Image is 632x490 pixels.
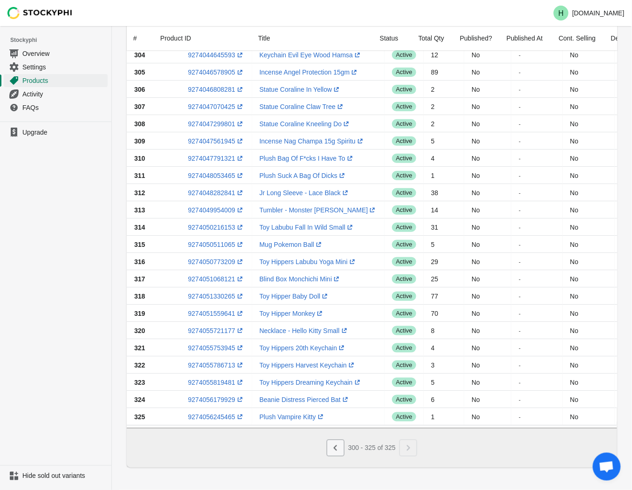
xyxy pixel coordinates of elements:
[424,253,464,270] td: 29
[134,189,145,197] span: 312
[188,137,244,145] a: 9274047561945(opens a new window)
[4,87,108,101] a: Activity
[424,98,464,115] td: 2
[563,81,614,98] td: No
[424,322,464,339] td: 8
[464,218,511,236] td: No
[260,293,330,300] a: Toy Hipper Baby Doll(opens a new window)
[392,68,416,77] span: active
[392,309,416,318] span: active
[188,120,244,128] a: 9274047299801(opens a new window)
[411,26,453,50] div: Total Qty
[519,396,521,402] small: -
[464,253,511,270] td: No
[134,241,145,248] span: 315
[563,201,614,218] td: No
[392,85,416,94] span: active
[134,120,145,128] span: 308
[392,50,416,60] span: active
[424,63,464,81] td: 89
[563,270,614,287] td: No
[424,132,464,150] td: 5
[519,69,521,75] small: -
[464,115,511,132] td: No
[134,396,145,403] span: 324
[558,9,564,17] text: H
[22,128,106,137] span: Upgrade
[188,155,244,162] a: 9274047791321(opens a new window)
[519,224,521,230] small: -
[260,310,325,317] a: Toy Hipper Monkey(opens a new window)
[134,103,145,110] span: 307
[392,188,416,197] span: active
[519,327,521,333] small: -
[563,167,614,184] td: No
[464,391,511,408] td: No
[348,444,396,452] span: 300 - 325 of 325
[563,184,614,201] td: No
[464,322,511,339] td: No
[563,408,614,425] td: No
[260,172,347,179] a: Plush Suck A Bag Of Dicks(opens a new window)
[563,150,614,167] td: No
[392,292,416,301] span: active
[188,189,244,197] a: 9274048282841(opens a new window)
[188,68,244,76] a: 9274046578905(opens a new window)
[519,155,521,161] small: -
[464,98,511,115] td: No
[464,132,511,150] td: No
[464,167,511,184] td: No
[188,172,244,179] a: 9274048053465(opens a new window)
[4,74,108,87] a: Products
[22,103,106,112] span: FAQs
[424,270,464,287] td: 25
[464,356,511,374] td: No
[563,287,614,305] td: No
[519,362,521,368] small: -
[464,201,511,218] td: No
[260,86,342,93] a: Statue Coraline In Yellow(opens a new window)
[260,361,357,369] a: Toy Hippers Harvest Keychain(opens a new window)
[134,327,145,334] span: 320
[260,344,347,352] a: Toy Hippers 20th Keychain(opens a new window)
[392,274,416,284] span: active
[22,76,106,85] span: Products
[392,223,416,232] span: active
[188,275,244,283] a: 9274051068121(opens a new window)
[424,115,464,132] td: 2
[563,98,614,115] td: No
[464,408,511,425] td: No
[134,413,145,421] span: 325
[392,326,416,335] span: active
[327,440,344,456] button: Previous
[519,414,521,420] small: -
[424,356,464,374] td: 3
[424,46,464,63] td: 12
[188,379,244,386] a: 9274055819481(opens a new window)
[188,396,244,403] a: 9274056179929(opens a new window)
[134,86,145,93] span: 306
[424,339,464,356] td: 4
[424,218,464,236] td: 31
[260,120,351,128] a: Statue Coraline Kneeling Do(opens a new window)
[519,293,521,299] small: -
[134,361,145,369] span: 322
[519,310,521,316] small: -
[424,150,464,167] td: 4
[134,51,145,59] span: 304
[134,155,145,162] span: 310
[519,379,521,385] small: -
[563,322,614,339] td: No
[188,258,244,265] a: 9274050773209(opens a new window)
[134,172,145,179] span: 311
[519,172,521,178] small: -
[7,7,73,19] img: Stockyphi
[260,206,378,214] a: Tumbler - Monster [PERSON_NAME](opens a new window)
[260,396,350,403] a: Beanie Distress Pierced Bat(opens a new window)
[424,374,464,391] td: 5
[134,293,145,300] span: 318
[133,34,138,43] div: #
[519,52,521,58] small: -
[464,374,511,391] td: No
[563,236,614,253] td: No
